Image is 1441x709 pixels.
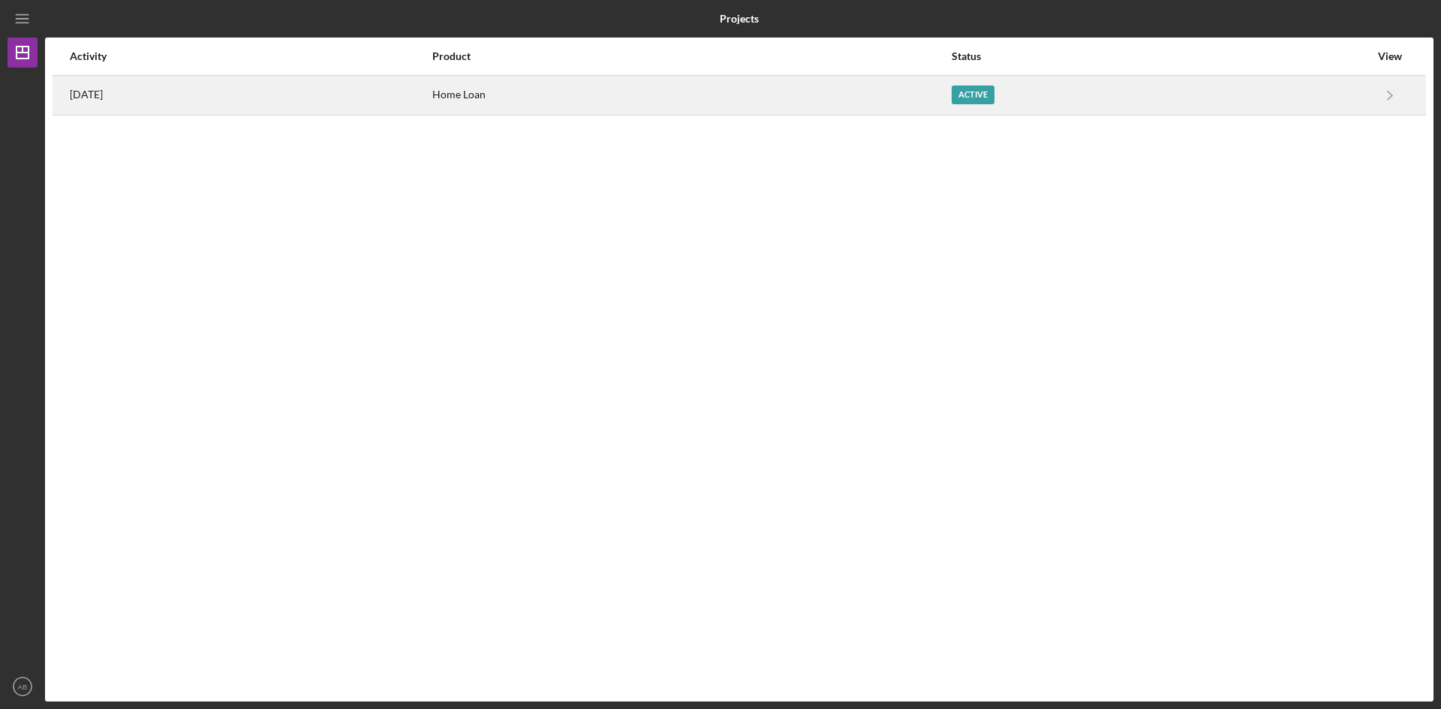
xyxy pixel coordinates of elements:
[18,683,28,691] text: AB
[8,671,38,701] button: AB
[1371,50,1409,62] div: View
[432,77,950,114] div: Home Loan
[70,50,431,62] div: Activity
[952,86,994,104] div: Active
[70,89,103,101] time: 2025-07-25 19:06
[720,13,759,25] b: Projects
[952,50,1370,62] div: Status
[432,50,950,62] div: Product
